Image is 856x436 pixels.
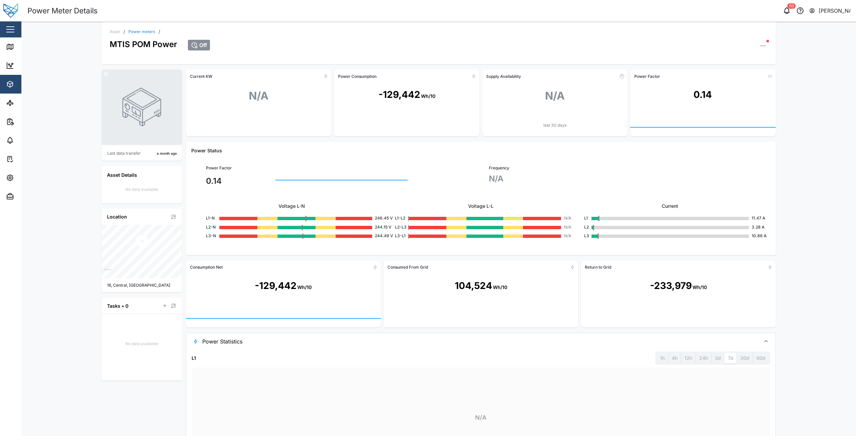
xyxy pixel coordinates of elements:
[752,215,756,222] div: 11.47 A
[102,225,182,278] canvas: Map
[584,233,589,239] div: L3
[564,224,567,231] div: N/A
[17,118,40,125] div: Reports
[255,279,297,293] div: -129,442
[107,150,141,157] div: Last data transfer
[564,215,567,222] div: N/A
[104,269,111,276] a: Mapbox logo
[17,81,38,88] div: Assets
[206,202,378,210] div: Voltage L-N
[493,284,507,291] div: Wh/10
[107,282,177,289] div: 16, Central, [GEOGRAPHIC_DATA]
[584,224,589,231] div: L2
[206,233,217,239] div: L3-N
[206,165,473,171] div: Power Factor
[421,93,435,100] div: Wh/10
[650,279,692,293] div: -233,979
[693,88,712,102] div: 0.14
[809,6,851,15] button: [PERSON_NAME]
[338,74,377,79] div: Power Consumption
[3,3,18,18] img: Main Logo
[489,172,556,185] div: N/A
[482,122,628,129] div: last 30 days
[17,155,36,163] div: Tasks
[379,88,420,102] div: -129,442
[17,99,33,107] div: Sites
[110,30,120,34] div: Asset
[120,86,163,128] img: POWER_METER photo
[107,302,128,310] div: Tasks • 0
[545,88,565,104] div: N/A
[191,147,770,154] div: Power Status
[787,3,796,9] div: 50
[17,62,47,69] div: Dashboard
[375,224,378,231] div: 244.15 V
[584,215,589,222] div: L1
[819,7,851,15] div: [PERSON_NAME]
[395,224,406,231] div: L2-L3
[102,341,182,347] div: No data available
[375,233,378,239] div: 244.49 V
[752,233,756,239] div: 10.86 A
[202,333,755,350] span: Power Statistics
[455,279,492,293] div: 104,524
[297,284,312,291] div: Wh/10
[395,202,566,210] div: Voltage L-L
[110,34,177,50] div: MTIS POM Power
[375,215,378,222] div: 246.45 V
[107,213,127,221] div: Location
[475,413,487,422] div: N/A
[107,171,177,179] div: Asset Details
[388,265,428,270] div: Consumed From Grid
[206,175,273,187] div: 0.14
[190,74,212,79] div: Current KW
[206,215,217,222] div: L1-N
[107,186,177,193] div: No data available
[585,265,611,270] div: Return to Grid
[584,202,756,210] div: Current
[186,333,775,350] button: Power Statistics
[199,42,207,48] span: Off
[157,151,177,156] div: a month ago
[17,174,41,181] div: Settings
[486,74,521,79] div: Supply Availability
[395,215,406,222] div: L1-L2
[17,43,32,50] div: Map
[190,265,223,270] div: Consumption Net
[634,74,660,79] div: Power Factor
[206,224,217,231] div: L2-N
[17,137,38,144] div: Alarms
[128,30,155,34] a: Power meters
[395,233,406,239] div: L3-L1
[134,234,150,252] div: Map marker
[752,224,756,231] div: 3.28 A
[158,29,160,34] div: /
[192,354,196,362] div: L1
[27,5,98,17] div: Power Meter Details
[123,29,125,34] div: /
[249,88,269,104] div: N/A
[692,284,707,291] div: Wh/10
[489,165,756,171] div: Frequency
[17,193,37,200] div: Admin
[564,233,567,239] div: N/A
